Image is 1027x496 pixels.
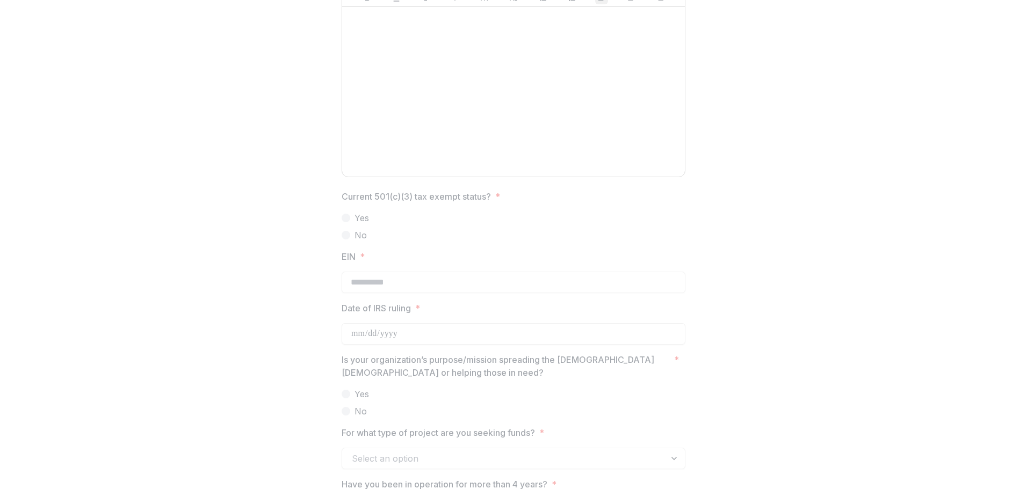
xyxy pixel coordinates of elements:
span: No [355,229,367,242]
p: Date of IRS ruling [342,302,411,315]
p: EIN [342,250,356,263]
p: For what type of project are you seeking funds? [342,426,535,439]
p: Current 501(c)(3) tax exempt status? [342,190,491,203]
p: Have you been in operation for more than 4 years? [342,478,547,491]
span: Yes [355,211,369,224]
span: No [355,405,367,418]
p: Is your organization’s purpose/mission spreading the [DEMOGRAPHIC_DATA] [DEMOGRAPHIC_DATA] or hel... [342,353,670,379]
span: Yes [355,388,369,400]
